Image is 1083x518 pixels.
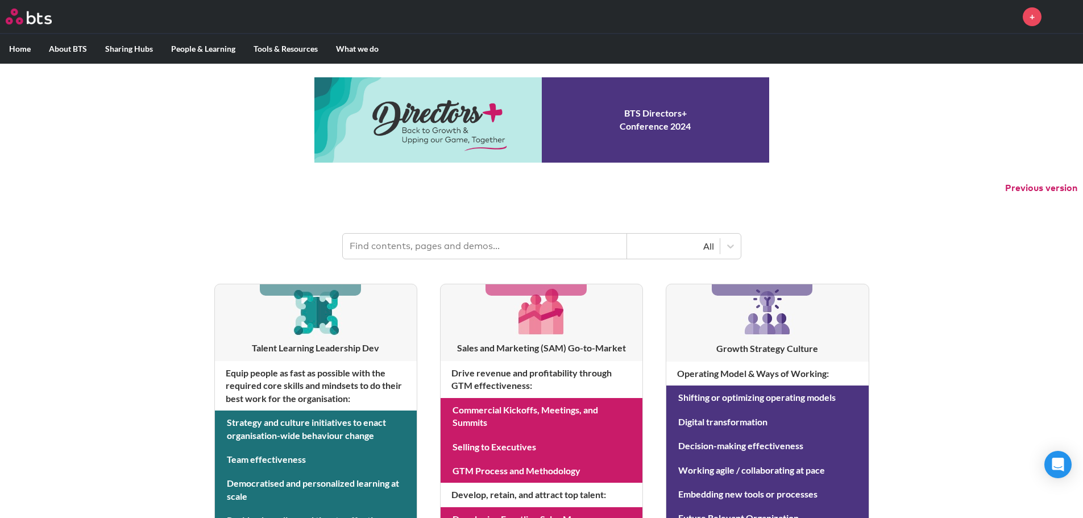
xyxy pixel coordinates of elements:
label: People & Learning [162,34,244,64]
a: + [1023,7,1041,26]
h3: Growth Strategy Culture [666,342,868,355]
a: Go home [6,9,73,24]
input: Find contents, pages and demos... [343,234,627,259]
h4: Equip people as fast as possible with the required core skills and mindsets to do their best work... [215,361,417,411]
a: Profile [1050,3,1077,30]
div: Open Intercom Messenger [1044,451,1072,478]
h4: Drive revenue and profitability through GTM effectiveness : [441,361,642,398]
h4: Develop, retain, and attract top talent : [441,483,642,507]
label: About BTS [40,34,96,64]
img: [object Object] [740,284,795,339]
label: Tools & Resources [244,34,327,64]
h4: Operating Model & Ways of Working : [666,362,868,386]
div: All [633,240,714,252]
img: Soma Zaaiman [1050,3,1077,30]
label: Sharing Hubs [96,34,162,64]
h3: Talent Learning Leadership Dev [215,342,417,354]
label: What we do [327,34,388,64]
img: [object Object] [514,284,569,338]
button: Previous version [1005,182,1077,194]
a: Conference 2024 [314,77,769,163]
img: [object Object] [289,284,343,338]
h3: Sales and Marketing (SAM) Go-to-Market [441,342,642,354]
img: BTS Logo [6,9,52,24]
